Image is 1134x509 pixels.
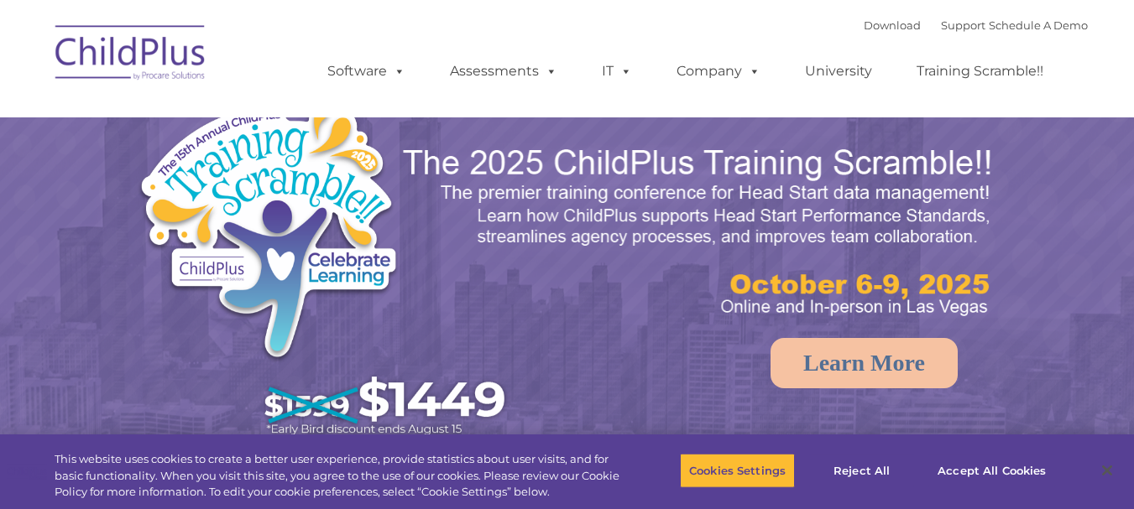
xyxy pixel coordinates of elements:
[809,453,914,488] button: Reject All
[788,55,889,88] a: University
[680,453,795,488] button: Cookies Settings
[864,18,1088,32] font: |
[771,338,958,388] a: Learn More
[47,13,215,97] img: ChildPlus by Procare Solutions
[433,55,574,88] a: Assessments
[1089,452,1126,489] button: Close
[864,18,921,32] a: Download
[941,18,985,32] a: Support
[55,451,624,501] div: This website uses cookies to create a better user experience, provide statistics about user visit...
[900,55,1060,88] a: Training Scramble!!
[928,453,1055,488] button: Accept All Cookies
[660,55,777,88] a: Company
[989,18,1088,32] a: Schedule A Demo
[585,55,649,88] a: IT
[311,55,422,88] a: Software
